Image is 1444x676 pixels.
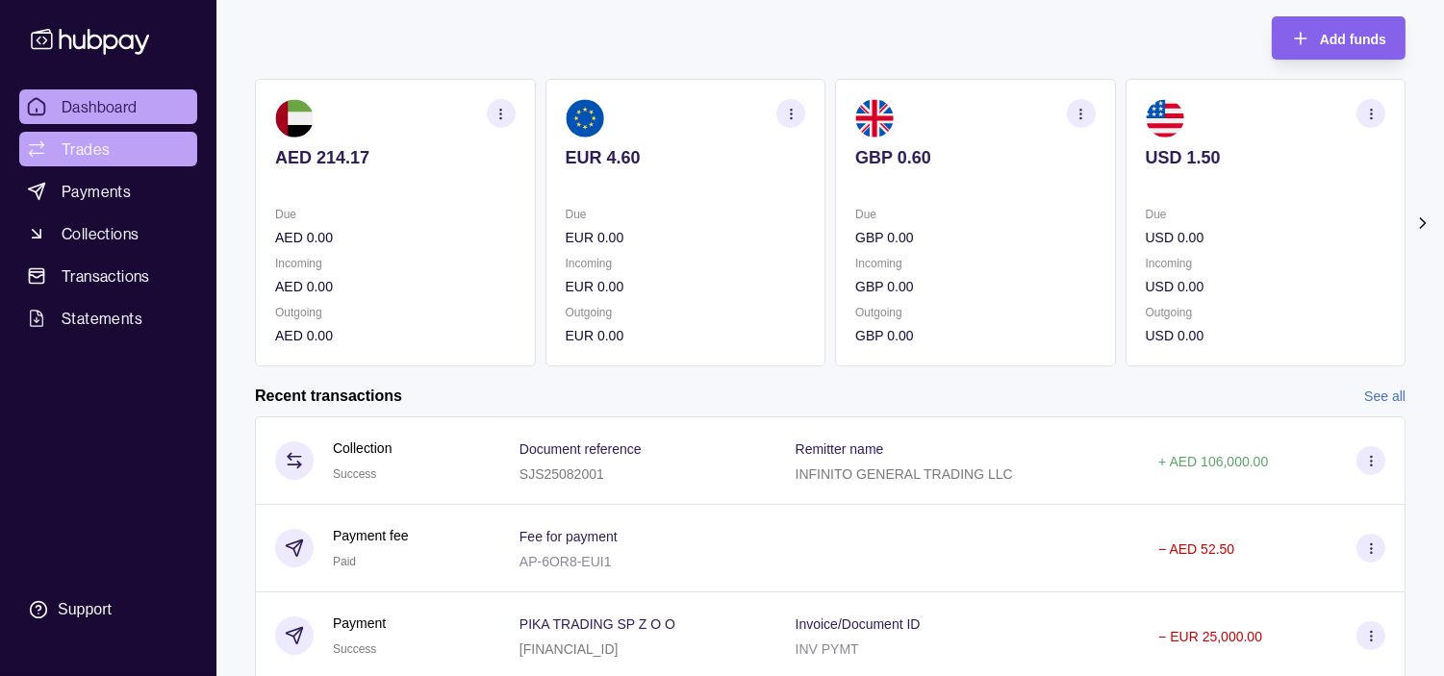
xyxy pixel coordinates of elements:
p: Incoming [566,253,806,274]
a: Collections [19,216,197,251]
p: Fee for payment [519,529,618,544]
p: INFINITO GENERAL TRADING LLC [796,466,1013,482]
span: Add funds [1320,32,1386,47]
p: Incoming [275,253,516,274]
p: AED 0.00 [275,325,516,346]
p: − EUR 25,000.00 [1158,629,1262,644]
a: Transactions [19,259,197,293]
p: GBP 0.00 [855,276,1096,297]
p: AP-6OR8-EUI1 [519,554,612,569]
p: EUR 4.60 [566,147,806,168]
p: Due [275,204,516,225]
p: USD 0.00 [1146,276,1386,297]
h2: Recent transactions [255,386,402,407]
span: Dashboard [62,95,138,118]
img: gb [855,99,894,138]
span: Statements [62,307,142,330]
img: us [1146,99,1184,138]
p: Incoming [855,253,1096,274]
p: − AED 52.50 [1158,541,1234,557]
p: Outgoing [275,302,516,323]
img: ae [275,99,314,138]
a: Trades [19,132,197,166]
span: Payments [62,180,131,203]
a: See all [1364,386,1406,407]
span: Collections [62,222,139,245]
p: + AED 106,000.00 [1158,454,1268,469]
p: GBP 0.00 [855,325,1096,346]
a: Payments [19,174,197,209]
a: Statements [19,301,197,336]
p: Outgoing [1146,302,1386,323]
p: INV PYMT [796,641,859,657]
p: Outgoing [566,302,806,323]
p: USD 0.00 [1146,325,1386,346]
p: USD 1.50 [1146,147,1386,168]
a: Support [19,589,197,630]
p: EUR 0.00 [566,276,806,297]
p: EUR 0.00 [566,227,806,248]
p: GBP 0.00 [855,227,1096,248]
p: Outgoing [855,302,1096,323]
p: Remitter name [796,441,884,457]
p: [FINANCIAL_ID] [519,641,619,657]
span: Success [333,467,376,481]
div: Support [58,599,112,620]
span: Paid [333,555,356,568]
p: Payment [333,613,386,634]
p: Invoice/Document ID [796,616,921,632]
p: Document reference [519,441,642,457]
p: AED 214.17 [275,147,516,168]
span: Success [333,642,376,656]
p: Collection [333,438,392,459]
p: AED 0.00 [275,227,516,248]
p: Due [566,204,806,225]
p: Due [855,204,1096,225]
p: AED 0.00 [275,276,516,297]
p: SJS25082001 [519,466,604,482]
span: Trades [62,138,110,161]
p: USD 0.00 [1146,227,1386,248]
a: Dashboard [19,89,197,124]
span: Transactions [62,264,150,288]
p: PIKA TRADING SP Z O O [519,616,675,632]
img: eu [566,99,604,138]
p: EUR 0.00 [566,325,806,346]
p: Payment fee [333,525,409,546]
p: Due [1146,204,1386,225]
p: Incoming [1146,253,1386,274]
button: Add funds [1272,16,1406,60]
p: GBP 0.60 [855,147,1096,168]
